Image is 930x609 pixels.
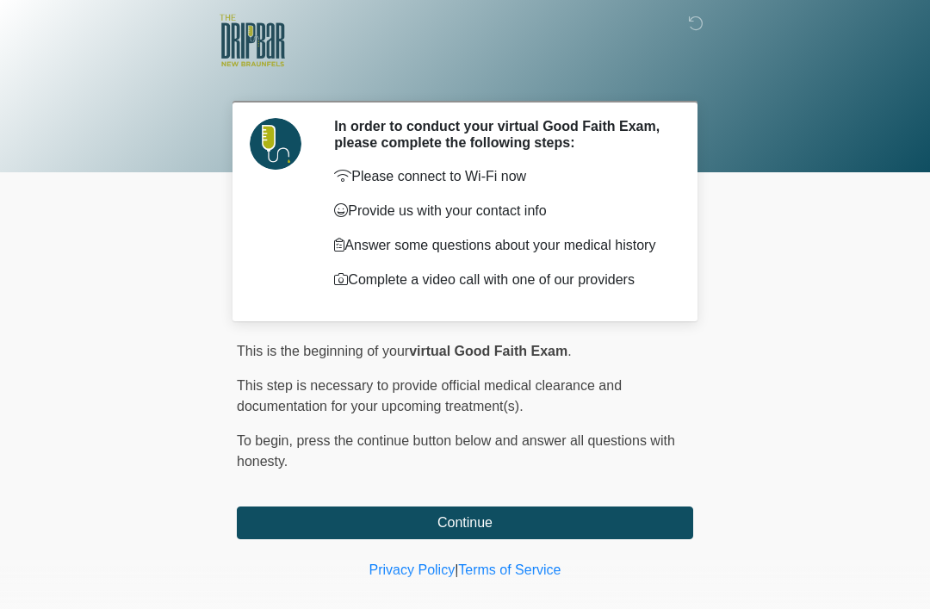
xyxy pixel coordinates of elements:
h2: In order to conduct your virtual Good Faith Exam, please complete the following steps: [334,118,667,151]
a: Privacy Policy [369,562,456,577]
p: Complete a video call with one of our providers [334,270,667,290]
p: Please connect to Wi-Fi now [334,166,667,187]
a: | [455,562,458,577]
p: Answer some questions about your medical history [334,235,667,256]
button: Continue [237,506,693,539]
p: Provide us with your contact info [334,201,667,221]
span: press the continue button below and answer all questions with honesty. [237,433,675,469]
a: Terms of Service [458,562,561,577]
span: . [567,344,571,358]
img: Agent Avatar [250,118,301,170]
img: The DRIPBaR - New Braunfels Logo [220,13,285,69]
strong: virtual Good Faith Exam [409,344,567,358]
span: This is the beginning of your [237,344,409,358]
span: This step is necessary to provide official medical clearance and documentation for your upcoming ... [237,378,622,413]
span: To begin, [237,433,296,448]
